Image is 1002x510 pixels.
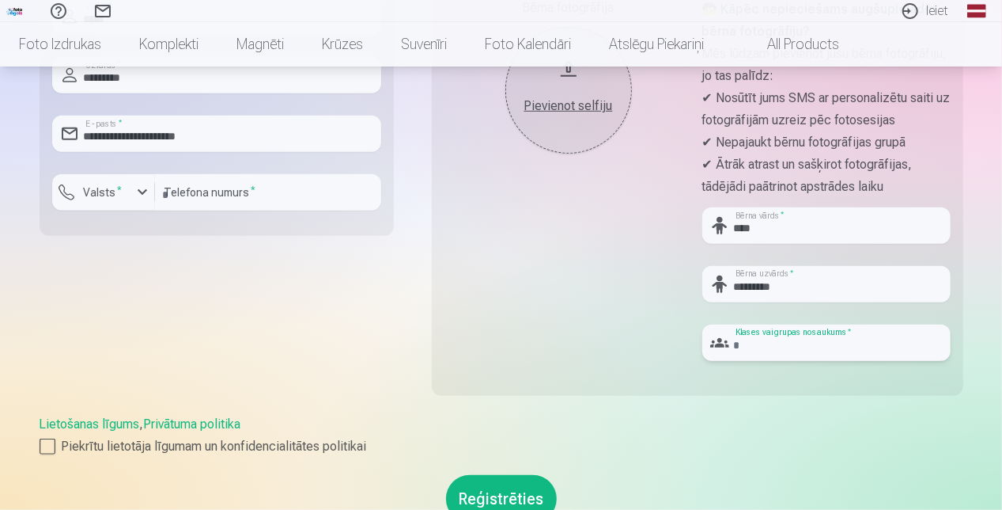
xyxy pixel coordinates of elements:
a: Foto kalendāri [466,22,590,67]
img: /fa1 [6,6,24,16]
a: Lietošanas līgums [40,417,140,432]
div: , [40,415,963,456]
a: Suvenīri [382,22,466,67]
a: Komplekti [120,22,217,67]
button: Pievienot selfiju [505,27,632,154]
div: Pievienot selfiju [521,97,616,116]
p: ✔ Nosūtīt jums SMS ar personalizētu saiti uz fotogrāfijām uzreiz pēc fotosesijas [702,87,951,131]
a: All products [723,22,858,67]
p: ✔ Ātrāk atrast un sašķirot fotogrāfijas, tādējādi paātrinot apstrādes laiku [702,154,951,198]
label: Piekrītu lietotāja līgumam un konfidencialitātes politikai [40,437,963,456]
button: Valsts* [52,174,155,211]
p: ✔ Nepajaukt bērnu fotogrāfijas grupā [702,131,951,154]
a: Krūzes [303,22,382,67]
a: Privātuma politika [144,417,241,432]
a: Magnēti [217,22,303,67]
label: Valsts [78,185,129,200]
a: Atslēgu piekariņi [590,22,723,67]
